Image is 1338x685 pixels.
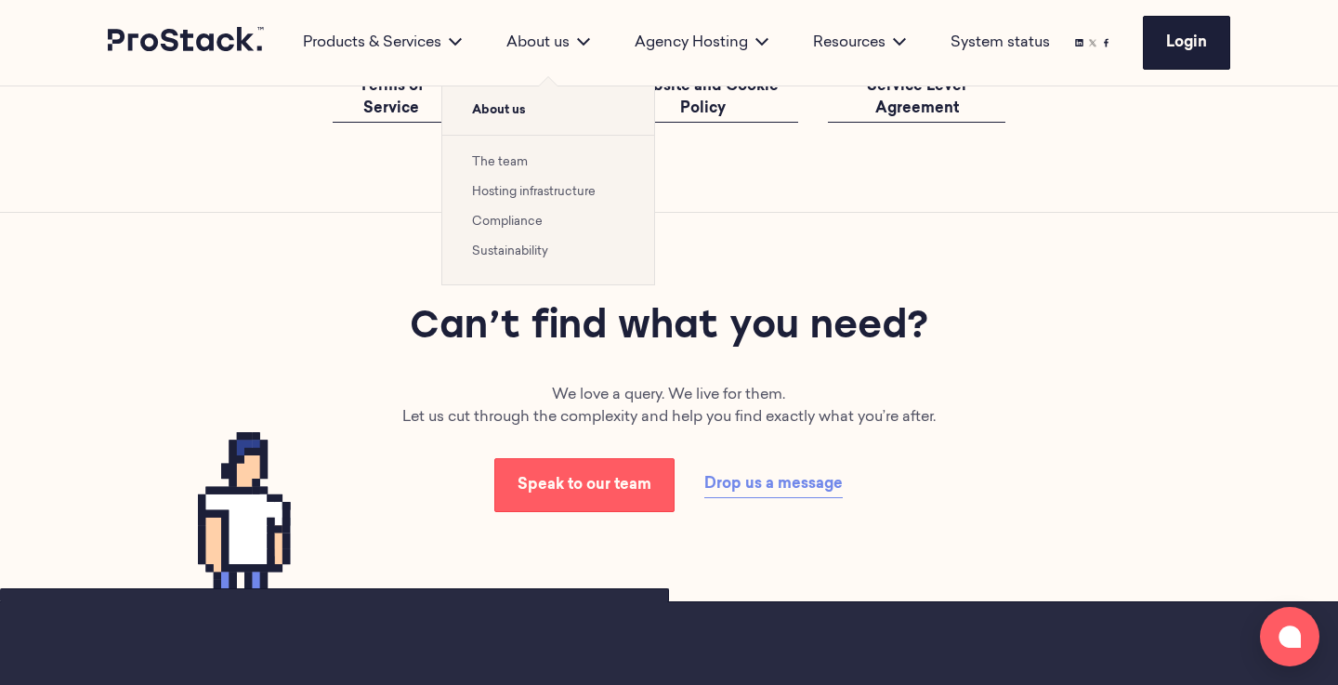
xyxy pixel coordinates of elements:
div: About us [484,32,612,54]
a: Prostack logo [108,27,266,59]
a: Speak to our team [494,458,675,512]
a: Website and Cookie Policy [609,73,799,123]
span: About us [442,86,654,135]
a: Hosting infrastructure [472,186,596,198]
a: System status [951,32,1050,54]
a: Service Level Agreement [828,73,1005,123]
a: Terms of Service [333,73,451,123]
div: Agency Hosting [612,32,791,54]
span: Service Level Agreement [867,79,966,116]
span: Drop us a message [704,477,843,492]
span: Login [1166,35,1207,50]
button: Open chat window [1260,607,1319,666]
a: Compliance [472,216,543,228]
a: Login [1143,16,1230,70]
p: We love a query. We live for them. Let us cut through the complexity and help you find exactly wh... [333,384,1006,428]
div: Products & Services [281,32,484,54]
span: Speak to our team [518,478,651,493]
a: The team [472,156,528,168]
h2: Can’t find what you need? [333,302,1006,354]
a: Sustainability [472,245,548,257]
span: Terms of Service [359,79,424,116]
span: Website and Cookie Policy [628,79,779,116]
a: Drop us a message [704,471,843,498]
div: Resources [791,32,928,54]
